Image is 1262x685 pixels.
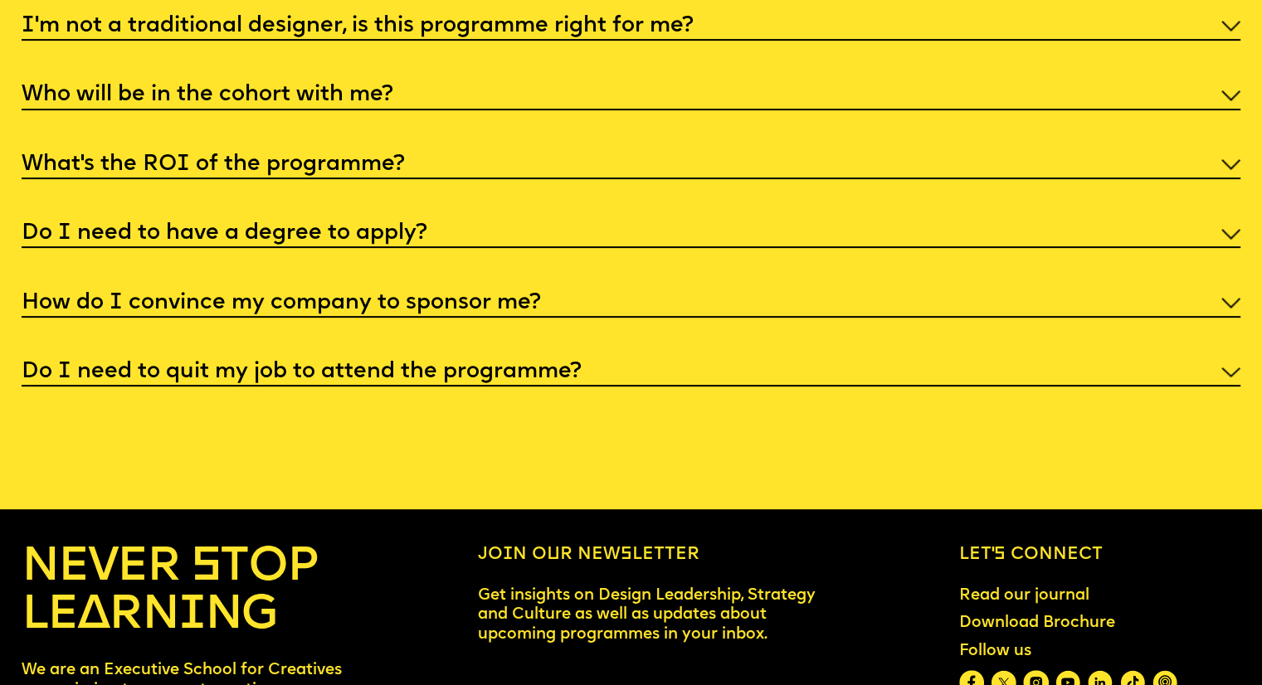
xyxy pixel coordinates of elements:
h4: NEVER STOP LEARNING [22,544,346,640]
h5: Do I need to quit my job to attend the programme? [22,364,582,381]
h5: Do I need to have a degree to apply? [22,226,427,242]
h6: Join our newsletter [478,544,827,565]
h5: Who will be in the cohort with me? [22,87,393,104]
a: Download Brochure [950,606,1123,643]
a: Read our journal [950,578,1098,615]
h5: How do I convince my company to sponsor me? [22,295,541,312]
div: Follow us [959,643,1177,662]
p: Get insights on Design Leadership, Strategy and Culture as well as updates about upcoming program... [478,586,827,644]
h5: I'm not a traditional designer, is this programme right for me? [22,18,694,35]
h5: What’s the ROI of the programme? [22,157,405,173]
h6: Let’s connect [959,544,1240,565]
